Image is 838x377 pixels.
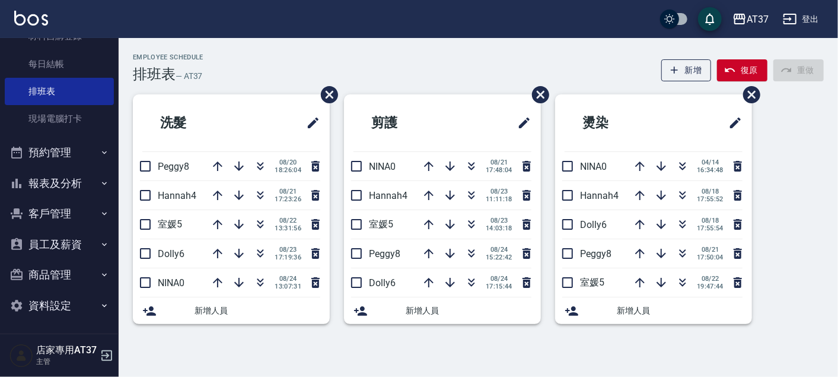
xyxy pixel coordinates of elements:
[275,188,301,195] span: 08/21
[486,254,512,261] span: 15:22:42
[275,217,301,224] span: 08/22
[5,50,114,78] a: 每日結帳
[565,102,674,144] h2: 燙染
[369,277,396,289] span: Dolly6
[697,275,724,283] span: 08/22
[369,248,400,259] span: Peggy8
[580,277,604,288] span: 室媛5
[486,224,512,232] span: 14:03:18
[275,224,301,232] span: 13:31:56
[5,168,114,199] button: 報表及分析
[778,8,824,30] button: 登出
[697,159,724,166] span: 04/14
[158,218,182,230] span: 室媛5
[486,159,512,166] span: 08/21
[158,248,184,259] span: Dolly6
[142,102,251,144] h2: 洗髮
[275,195,301,203] span: 17:23:26
[486,283,512,290] span: 17:15:44
[486,275,512,283] span: 08/24
[734,77,762,112] span: 刪除班表
[523,77,551,112] span: 刪除班表
[36,356,97,367] p: 主管
[580,161,607,172] span: NINA0
[580,248,611,259] span: Peggy8
[486,166,512,174] span: 17:48:04
[344,297,541,324] div: 新增人員
[697,246,724,254] span: 08/21
[5,105,114,132] a: 現場電腦打卡
[697,188,724,195] span: 08/18
[14,11,48,26] img: Logo
[176,70,203,83] h6: — AT37
[275,254,301,261] span: 17:19:36
[36,344,97,356] h5: 店家專用AT37
[580,219,607,230] span: Dolly6
[133,53,203,61] h2: Employee Schedule
[369,190,407,201] span: Hannah4
[158,190,196,201] span: Hannah4
[275,283,301,290] span: 13:07:31
[195,305,320,317] span: 新增人員
[697,217,724,224] span: 08/18
[697,166,724,174] span: 16:34:48
[580,190,619,201] span: Hannah4
[697,224,724,232] span: 17:55:54
[5,198,114,229] button: 客戶管理
[697,283,724,290] span: 19:47:44
[369,218,393,230] span: 室媛5
[661,59,712,81] button: 新增
[617,305,743,317] span: 新增人員
[312,77,340,112] span: 刪除班表
[698,7,722,31] button: save
[158,277,184,289] span: NINA0
[486,217,512,224] span: 08/23
[486,246,512,254] span: 08/24
[5,137,114,168] button: 預約管理
[697,195,724,203] span: 17:55:52
[275,159,301,166] span: 08/20
[697,254,724,261] span: 17:50:04
[510,109,531,137] span: 修改班表的標題
[133,66,176,83] h3: 排班表
[486,188,512,195] span: 08/23
[5,229,114,260] button: 員工及薪資
[721,109,743,137] span: 修改班表的標題
[406,305,531,317] span: 新增人員
[275,166,301,174] span: 18:26:04
[5,78,114,105] a: 排班表
[555,297,752,324] div: 新增人員
[299,109,320,137] span: 修改班表的標題
[369,161,396,172] span: NINA0
[275,275,301,283] span: 08/24
[5,290,114,321] button: 資料設定
[717,59,767,81] button: 復原
[5,259,114,290] button: 商品管理
[275,246,301,254] span: 08/23
[353,102,463,144] h2: 剪護
[9,344,33,368] img: Person
[158,161,189,172] span: Peggy8
[486,195,512,203] span: 11:11:18
[747,12,769,27] div: AT37
[133,297,330,324] div: 新增人員
[728,7,773,31] button: AT37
